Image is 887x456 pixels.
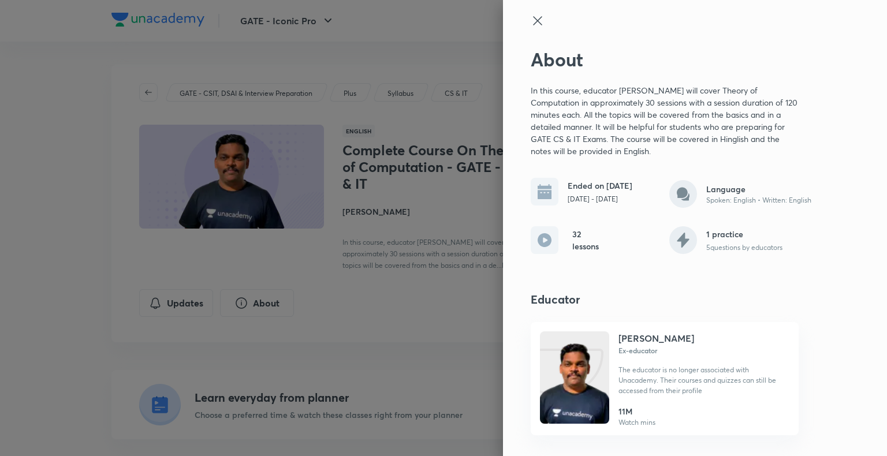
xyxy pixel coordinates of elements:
h6: Ex-educator [618,345,789,356]
h6: 11M [618,405,655,417]
img: Unacademy [540,343,609,435]
h4: Educator [531,291,821,308]
h6: 1 practice [706,228,782,240]
h6: Language [706,183,811,195]
a: Unacademy[PERSON_NAME]Ex-educatorThe educator is no longer associated with Unacademy. Their cours... [531,322,799,435]
h6: 32 lessons [572,228,600,252]
p: Watch mins [618,417,655,428]
h2: About [531,48,821,70]
p: Spoken: English • Written: English [706,195,811,205]
p: 5 questions by educators [706,242,782,253]
p: The educator is no longer associated with Unacademy. Their courses and quizzes can still be acces... [618,365,789,396]
p: [DATE] - [DATE] [568,194,632,204]
p: In this course, educator [PERSON_NAME] will cover Theory of Computation in approximately 30 sessi... [531,84,799,157]
h6: Ended on [DATE] [568,180,632,192]
h4: [PERSON_NAME] [618,331,694,345]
